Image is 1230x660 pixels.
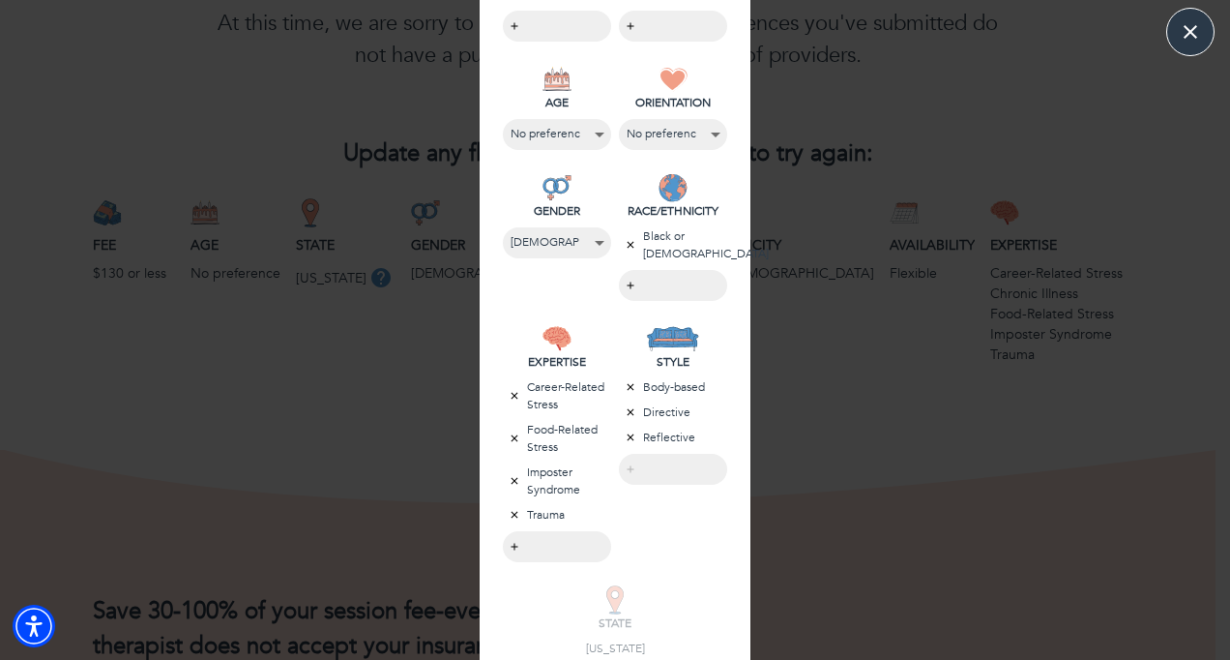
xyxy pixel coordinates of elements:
img: STYLE [646,324,699,353]
p: GENDER [503,202,611,220]
p: Career-Related Stress [503,378,611,413]
p: Body-based [619,378,727,396]
p: EXPERTISE [503,353,611,371]
p: Directive [619,404,727,421]
img: EXPERTISE [542,324,571,353]
p: RACE/ETHNICITY [619,202,727,220]
img: STATE [600,585,630,615]
img: AGE [542,65,571,94]
img: ORIENTATION [659,65,688,94]
p: Black or [DEMOGRAPHIC_DATA] [619,227,727,262]
p: [US_STATE] [561,640,669,657]
img: GENDER [542,173,571,202]
p: Imposter Syndrome [503,464,611,498]
p: AGE [503,94,611,111]
p: Trauma [503,506,611,524]
p: Food-Related Stress [503,421,611,456]
p: ORIENTATION [619,94,727,111]
p: Reflective [619,429,727,446]
img: RACE/ETHNICITY [659,173,688,202]
p: STATE [561,615,669,632]
div: Accessibility Menu [13,605,55,647]
p: STYLE [619,353,727,371]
